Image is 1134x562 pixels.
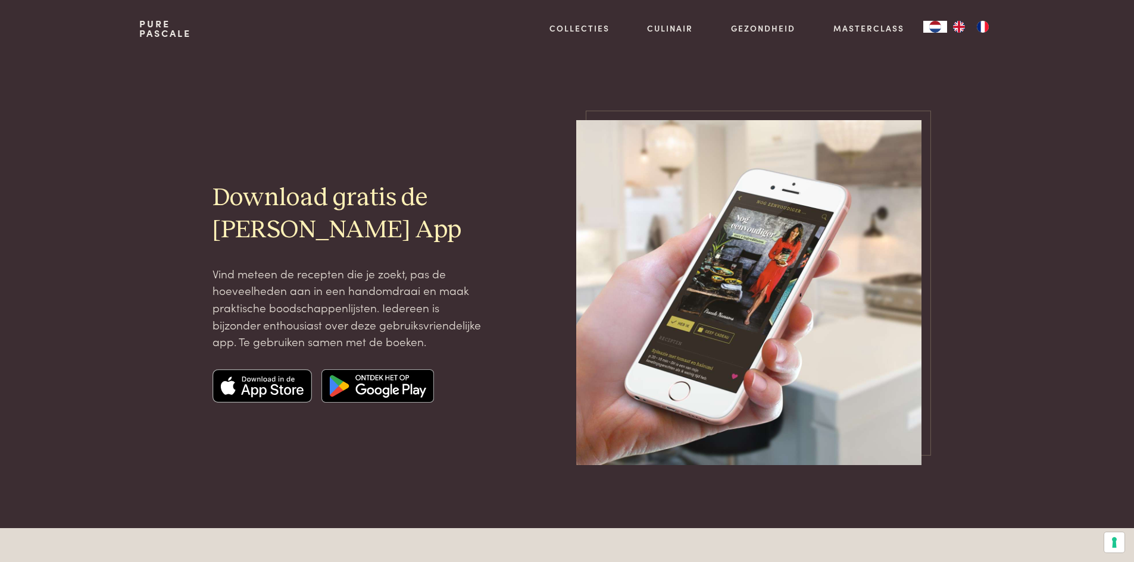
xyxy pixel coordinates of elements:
[576,120,921,465] img: pascale-naessens-app-mockup
[971,21,995,33] a: FR
[1104,532,1124,552] button: Uw voorkeuren voor toestemming voor trackingtechnologieën
[139,19,191,38] a: PurePascale
[923,21,947,33] a: NL
[731,22,795,34] a: Gezondheid
[947,21,971,33] a: EN
[947,21,995,33] ul: Language list
[647,22,693,34] a: Culinair
[213,183,485,246] h2: Download gratis de [PERSON_NAME] App
[923,21,947,33] div: Language
[321,369,434,403] img: Google app store
[213,265,485,350] p: Vind meteen de recepten die je zoekt, pas de hoeveelheden aan in een handomdraai en maak praktisc...
[833,22,904,34] a: Masterclass
[549,22,610,34] a: Collecties
[923,21,995,33] aside: Language selected: Nederlands
[213,369,313,403] img: Apple app store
